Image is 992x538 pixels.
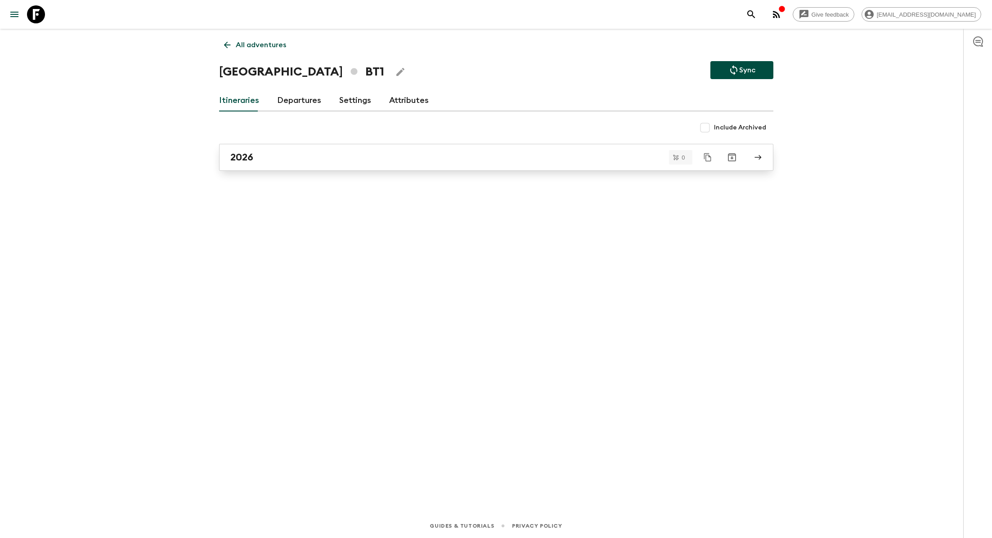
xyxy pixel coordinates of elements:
[793,7,854,22] a: Give feedback
[389,90,429,111] a: Attributes
[339,90,371,111] a: Settings
[5,5,23,23] button: menu
[739,65,755,76] p: Sync
[723,148,741,166] button: Archive
[230,151,253,163] h2: 2026
[430,521,494,531] a: Guides & Tutorials
[219,144,773,171] a: 2026
[219,63,384,81] h1: [GEOGRAPHIC_DATA] BT1
[219,90,259,111] a: Itineraries
[219,36,291,54] a: All adventures
[872,11,981,18] span: [EMAIL_ADDRESS][DOMAIN_NAME]
[807,11,854,18] span: Give feedback
[236,40,286,50] p: All adventures
[862,7,981,22] div: [EMAIL_ADDRESS][DOMAIN_NAME]
[391,63,409,81] button: Edit Adventure Title
[512,521,562,531] a: Privacy Policy
[742,5,760,23] button: search adventures
[676,155,690,160] span: 0
[277,90,321,111] a: Departures
[700,149,716,165] button: Duplicate
[710,61,773,79] button: Sync adventure departures to the booking engine
[714,123,766,132] span: Include Archived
